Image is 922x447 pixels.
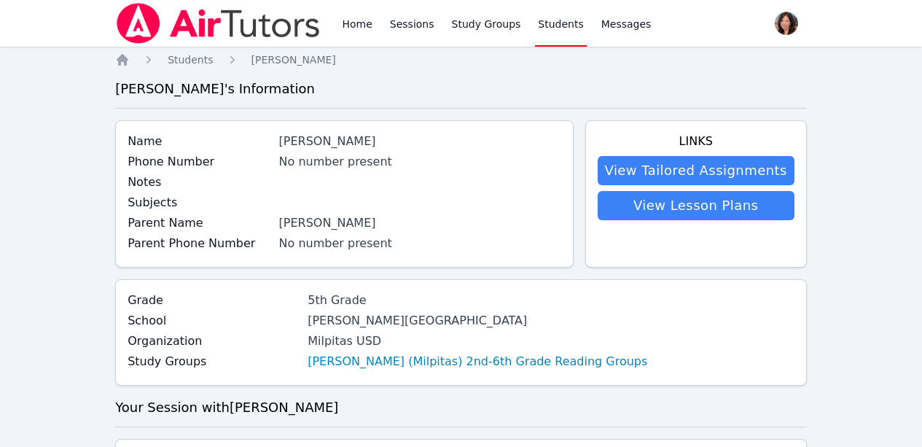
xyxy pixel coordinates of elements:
[308,333,647,350] div: Milpitas USD
[308,312,647,330] div: [PERSON_NAME][GEOGRAPHIC_DATA]
[279,133,561,150] div: [PERSON_NAME]
[279,153,561,171] div: No number present
[128,353,299,370] label: Study Groups
[128,133,270,150] label: Name
[168,54,213,66] span: Students
[128,312,299,330] label: School
[128,194,270,211] label: Subjects
[598,191,794,220] a: View Lesson Plans
[115,3,321,44] img: Air Tutors
[115,397,807,418] h3: Your Session with [PERSON_NAME]
[128,153,270,171] label: Phone Number
[128,174,270,191] label: Notes
[128,235,270,252] label: Parent Phone Number
[598,156,794,185] a: View Tailored Assignments
[598,133,794,150] h4: Links
[279,214,561,232] div: [PERSON_NAME]
[115,53,807,67] nav: Breadcrumb
[308,353,647,370] a: [PERSON_NAME] (Milpitas) 2nd-6th Grade Reading Groups
[115,79,807,99] h3: [PERSON_NAME] 's Information
[251,54,336,66] span: [PERSON_NAME]
[128,214,270,232] label: Parent Name
[308,292,647,309] div: 5th Grade
[128,333,299,350] label: Organization
[128,292,299,309] label: Grade
[168,53,213,67] a: Students
[601,17,652,31] span: Messages
[279,235,561,252] div: No number present
[251,53,336,67] a: [PERSON_NAME]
